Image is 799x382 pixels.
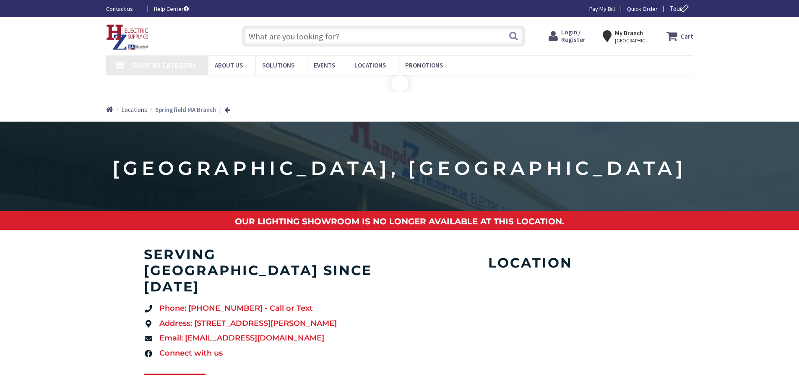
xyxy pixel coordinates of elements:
a: Login / Register [549,29,586,44]
input: What are you looking for? [242,26,525,47]
span: Connect with us [157,348,223,359]
a: Quick Order [627,5,658,13]
a: Cart [666,29,693,44]
span: Shop By Category [132,60,196,70]
a: Phone: [PHONE_NUMBER] - Call or Text [144,303,391,314]
span: Solutions [262,61,294,69]
span: Email: [EMAIL_ADDRESS][DOMAIN_NAME] [157,333,324,344]
a: Connect with us [144,348,391,359]
a: Contact us [106,5,141,13]
span: Events [314,61,335,69]
div: My Branch [GEOGRAPHIC_DATA], [GEOGRAPHIC_DATA] [603,29,650,44]
span: Login / Register [561,28,586,44]
a: Locations [121,105,147,114]
span: Locations [354,61,386,69]
span: Address: [STREET_ADDRESS][PERSON_NAME] [157,318,337,329]
strong: Cart [681,29,693,44]
img: HZ Electric Supply [106,24,149,50]
a: Pay My Bill [589,5,615,13]
h4: Location [416,255,645,271]
span: Phone: [PHONE_NUMBER] - Call or Text [157,303,313,314]
strong: My Branch [615,29,643,37]
a: Address: [STREET_ADDRESS][PERSON_NAME] [144,318,391,329]
h4: OUR LIGHTING SHOWROOM IS NO LONGER AVAILABLE AT THIS LOCATION.​ [4,217,795,226]
strong: Springfield MA Branch [155,106,216,114]
a: Email: [EMAIL_ADDRESS][DOMAIN_NAME] [144,333,391,344]
span: About Us [215,61,243,69]
span: Locations [121,106,147,114]
span: Tour [670,5,691,13]
h4: serving [GEOGRAPHIC_DATA] since [DATE] [144,247,391,295]
span: [GEOGRAPHIC_DATA], [GEOGRAPHIC_DATA] [615,37,651,44]
a: Help Center [154,5,189,13]
span: Promotions [405,61,443,69]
